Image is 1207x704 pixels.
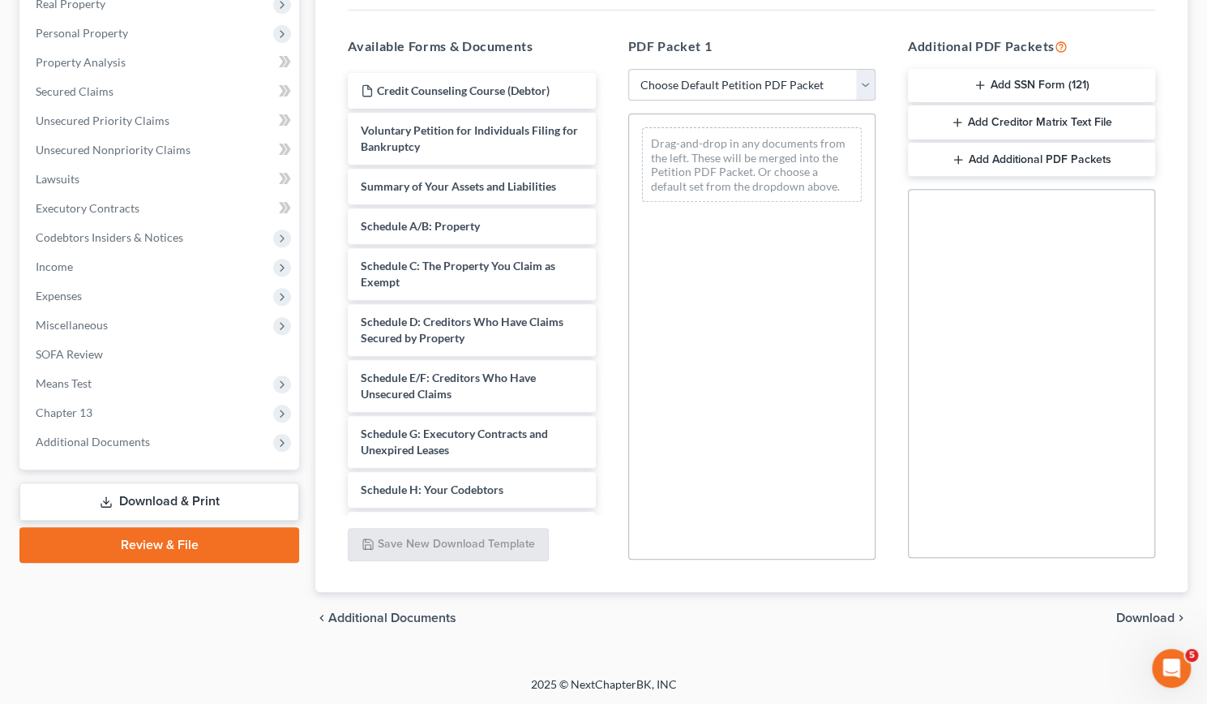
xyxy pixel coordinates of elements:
span: Property Analysis [36,55,126,69]
h5: Available Forms & Documents [348,36,595,56]
i: chevron_left [315,612,328,625]
a: Download & Print [19,483,299,521]
button: Add SSN Form (121) [908,69,1155,103]
span: Expenses [36,289,82,303]
h5: Additional PDF Packets [908,36,1155,56]
span: Credit Counseling Course (Debtor) [377,84,550,97]
span: Executory Contracts [36,201,139,215]
span: Chapter 13 [36,406,92,419]
a: Executory Contracts [23,194,299,223]
span: Schedule D: Creditors Who Have Claims Secured by Property [361,315,563,345]
div: Drag-and-drop in any documents from the left. These will be merged into the Petition PDF Packet. ... [642,127,862,202]
span: Additional Documents [328,612,456,625]
a: Lawsuits [23,165,299,194]
span: Schedule E/F: Creditors Who Have Unsecured Claims [361,371,536,401]
span: Secured Claims [36,84,113,98]
a: Unsecured Nonpriority Claims [23,135,299,165]
span: Schedule C: The Property You Claim as Exempt [361,259,555,289]
span: Voluntary Petition for Individuals Filing for Bankruptcy [361,123,578,153]
button: Add Creditor Matrix Text File [908,105,1155,140]
h5: PDF Packet 1 [628,36,875,56]
span: SOFA Review [36,347,103,361]
a: Review & File [19,527,299,563]
span: Additional Documents [36,435,150,449]
span: Download [1116,612,1175,625]
span: Summary of Your Assets and Liabilities [361,179,556,193]
a: SOFA Review [23,340,299,369]
span: Lawsuits [36,172,79,186]
i: chevron_right [1175,612,1188,625]
span: Codebtors Insiders & Notices [36,230,183,244]
span: Schedule G: Executory Contracts and Unexpired Leases [361,427,548,457]
button: Add Additional PDF Packets [908,143,1155,177]
a: Secured Claims [23,77,299,106]
button: Download chevron_right [1116,612,1188,625]
a: chevron_left Additional Documents [315,612,456,625]
span: Personal Property [36,26,128,40]
span: Means Test [36,376,92,390]
iframe: Intercom live chat [1152,649,1191,688]
span: Income [36,260,73,273]
span: 5 [1185,649,1198,662]
span: Unsecured Priority Claims [36,114,169,127]
span: Miscellaneous [36,318,108,332]
span: Schedule A/B: Property [361,219,480,233]
span: Schedule H: Your Codebtors [361,483,503,496]
button: Save New Download Template [348,528,549,562]
a: Unsecured Priority Claims [23,106,299,135]
a: Property Analysis [23,48,299,77]
span: Unsecured Nonpriority Claims [36,143,190,157]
